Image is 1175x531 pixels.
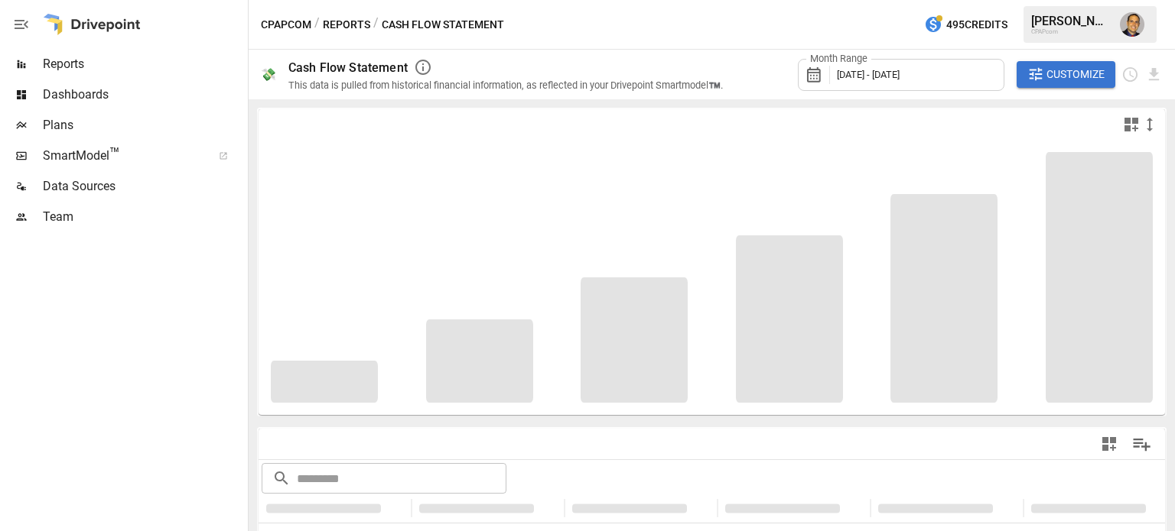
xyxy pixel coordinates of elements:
[994,497,1016,519] button: Sort
[946,15,1007,34] span: 495 Credits
[314,15,320,34] div: /
[43,86,245,104] span: Dashboards
[688,497,710,519] button: Sort
[261,15,311,34] button: CPAPcom
[1111,3,1154,46] button: Tom Gatto
[1031,14,1111,28] div: [PERSON_NAME]
[1120,12,1144,37] img: Tom Gatto
[288,60,408,75] div: Cash Flow Statement
[43,55,245,73] span: Reports
[43,208,245,226] span: Team
[323,15,370,34] button: Reports
[43,147,202,165] span: SmartModel
[918,11,1014,39] button: 495Credits
[1121,66,1139,83] button: Schedule report
[373,15,379,34] div: /
[382,497,404,519] button: Sort
[806,52,871,66] label: Month Range
[109,144,120,164] span: ™
[1046,65,1105,84] span: Customize
[43,177,245,196] span: Data Sources
[837,69,900,80] span: [DATE] - [DATE]
[841,497,863,519] button: Sort
[261,67,276,82] div: 💸
[1031,28,1111,35] div: CPAPcom
[288,79,723,91] div: This data is pulled from historical financial information, as reflected in your Drivepoint Smartm...
[1017,61,1116,89] button: Customize
[1145,66,1163,83] button: Download report
[535,497,557,519] button: Sort
[43,116,245,134] span: Plans
[1147,497,1169,519] button: Sort
[1125,427,1159,461] button: Manage Columns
